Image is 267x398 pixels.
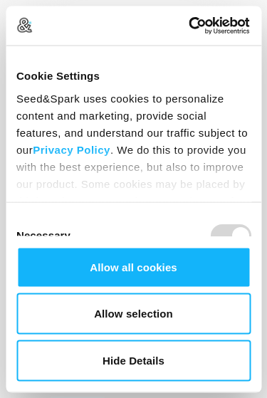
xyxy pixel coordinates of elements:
button: Allow all cookies [16,246,251,288]
div: Seed&Spark uses cookies to personalize content and marketing, provide social features, and unders... [16,90,251,261]
a: Usercentrics Cookiebot - opens in a new window [130,16,251,35]
strong: Necessary [16,229,70,241]
button: Allow selection [16,293,251,335]
button: Hide Details [16,340,251,381]
a: Privacy Policy [33,143,110,155]
div: Cookie Settings [16,68,251,85]
img: logo [16,18,32,33]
